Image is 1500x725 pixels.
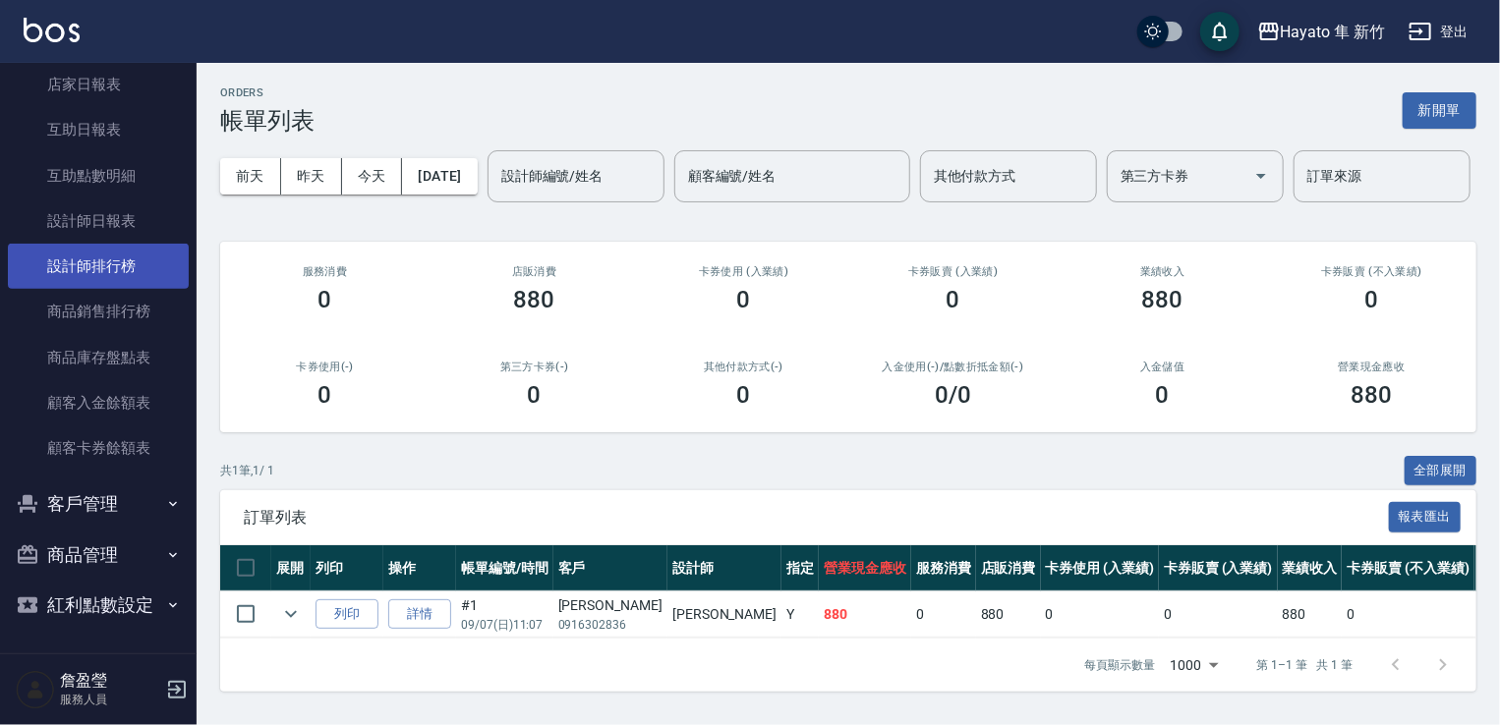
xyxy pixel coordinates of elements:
[663,265,825,278] h2: 卡券使用 (入業績)
[461,616,548,634] p: 09/07 (日) 11:07
[781,545,819,591] th: 指定
[1257,656,1353,674] p: 第 1–1 筆 共 1 筆
[872,265,1034,278] h2: 卡券販賣 (入業績)
[1041,545,1160,591] th: 卡券使用 (入業績)
[1281,20,1385,44] div: Hayato 隼 新竹
[911,591,976,638] td: 0
[667,591,781,638] td: [PERSON_NAME]
[1159,545,1278,591] th: 卡券販賣 (入業績)
[311,545,383,591] th: 列印
[1389,507,1462,526] a: 報表匯出
[1142,286,1183,313] h3: 880
[1278,591,1343,638] td: 880
[935,381,971,409] h3: 0 /0
[1403,92,1476,129] button: 新開單
[276,599,306,629] button: expand row
[737,286,751,313] h3: 0
[318,381,332,409] h3: 0
[1389,502,1462,532] button: 報表匯出
[271,545,311,591] th: 展開
[1291,265,1453,278] h2: 卡券販賣 (不入業績)
[383,545,456,591] th: 操作
[388,599,451,630] a: 詳情
[402,158,477,195] button: [DATE]
[8,62,189,107] a: 店家日報表
[1041,591,1160,638] td: 0
[872,361,1034,373] h2: 入金使用(-) /點數折抵金額(-)
[1342,545,1473,591] th: 卡券販賣 (不入業績)
[1081,361,1243,373] h2: 入金儲值
[1278,545,1343,591] th: 業績收入
[8,335,189,380] a: 商品庫存盤點表
[553,545,667,591] th: 客戶
[8,107,189,152] a: 互助日報表
[1405,456,1477,486] button: 全部展開
[1200,12,1240,51] button: save
[1249,12,1393,52] button: Hayato 隼 新竹
[1352,381,1393,409] h3: 880
[667,545,781,591] th: 設計師
[947,286,960,313] h3: 0
[1163,639,1226,692] div: 1000
[8,425,189,471] a: 顧客卡券餘額表
[244,265,406,278] h3: 服務消費
[60,691,160,708] p: 服務人員
[8,380,189,425] a: 顧客入金餘額表
[1365,286,1379,313] h3: 0
[220,158,281,195] button: 前天
[453,265,615,278] h2: 店販消費
[453,361,615,373] h2: 第三方卡券(-)
[8,530,189,581] button: 商品管理
[16,670,55,709] img: Person
[8,289,189,334] a: 商品銷售排行榜
[819,545,911,591] th: 營業現金應收
[8,244,189,289] a: 設計師排行榜
[1403,100,1476,119] a: 新開單
[8,580,189,631] button: 紅利點數設定
[60,671,160,691] h5: 詹盈瑩
[456,545,553,591] th: 帳單編號/時間
[558,595,663,616] div: [PERSON_NAME]
[342,158,403,195] button: 今天
[220,86,315,99] h2: ORDERS
[1159,591,1278,638] td: 0
[8,478,189,530] button: 客戶管理
[316,599,378,630] button: 列印
[220,462,274,479] p: 共 1 筆, 1 / 1
[976,591,1041,638] td: 880
[1245,160,1277,192] button: Open
[8,198,189,244] a: 設計師日報表
[8,153,189,198] a: 互助點數明細
[737,381,751,409] h3: 0
[456,591,553,638] td: #1
[1084,656,1155,674] p: 每頁顯示數量
[976,545,1041,591] th: 店販消費
[528,381,542,409] h3: 0
[663,361,825,373] h2: 其他付款方式(-)
[24,18,80,42] img: Logo
[318,286,332,313] h3: 0
[1291,361,1453,373] h2: 營業現金應收
[911,545,976,591] th: 服務消費
[781,591,819,638] td: Y
[514,286,555,313] h3: 880
[1401,14,1476,50] button: 登出
[220,107,315,135] h3: 帳單列表
[244,508,1389,528] span: 訂單列表
[819,591,911,638] td: 880
[1156,381,1170,409] h3: 0
[558,616,663,634] p: 0916302836
[281,158,342,195] button: 昨天
[1342,591,1473,638] td: 0
[244,361,406,373] h2: 卡券使用(-)
[1081,265,1243,278] h2: 業績收入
